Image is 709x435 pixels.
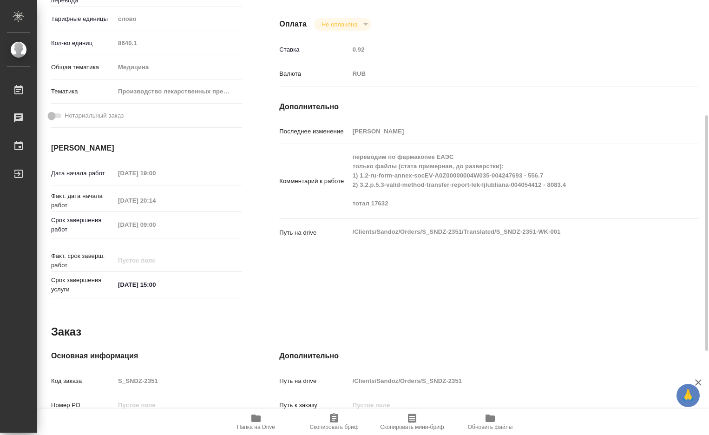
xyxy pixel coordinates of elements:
p: Кол-во единиц [51,39,115,48]
input: Пустое поле [349,43,664,56]
div: слово [115,11,242,27]
p: Комментарий к работе [279,177,349,186]
p: Код заказа [51,376,115,386]
input: Пустое поле [115,398,242,412]
input: Пустое поле [115,194,196,207]
div: Не оплачена [314,18,371,31]
button: 🙏 [676,384,700,407]
button: Папка на Drive [217,409,295,435]
input: Пустое поле [115,374,242,388]
span: 🙏 [680,386,696,405]
p: Факт. срок заверш. работ [51,251,115,270]
h4: Основная информация [51,350,242,362]
h2: Заказ [51,324,81,339]
button: Скопировать бриф [295,409,373,435]
p: Путь на drive [279,376,349,386]
input: Пустое поле [115,218,196,231]
button: Скопировать мини-бриф [373,409,451,435]
textarea: /Clients/Sandoz/Orders/S_SNDZ-2351/Translated/S_SNDZ-2351-WK-001 [349,224,664,240]
p: Номер РО [51,401,115,410]
input: Пустое поле [349,125,664,138]
p: Общая тематика [51,63,115,72]
p: Путь к заказу [279,401,349,410]
p: Последнее изменение [279,127,349,136]
div: Медицина [115,59,242,75]
p: Ставка [279,45,349,54]
input: ✎ Введи что-нибудь [115,278,196,291]
span: Обновить файлы [468,424,513,430]
h4: [PERSON_NAME] [51,143,242,154]
h4: Оплата [279,19,307,30]
button: Не оплачена [319,20,360,28]
input: Пустое поле [349,374,664,388]
input: Пустое поле [115,36,242,50]
p: Валюта [279,69,349,79]
button: Обновить файлы [451,409,529,435]
h4: Дополнительно [279,101,699,112]
textarea: переводим по фармакопее ЕАЭС только файлы (стата примерная, до разверстки): 1) 1.2-ru-form-annex-... [349,149,664,211]
p: Срок завершения работ [51,216,115,234]
div: RUB [349,66,664,82]
p: Тематика [51,87,115,96]
p: Срок завершения услуги [51,276,115,294]
p: Дата начала работ [51,169,115,178]
span: Нотариальный заказ [65,111,124,120]
span: Скопировать мини-бриф [380,424,444,430]
div: Производство лекарственных препаратов [115,84,242,99]
input: Пустое поле [115,254,196,267]
span: Скопировать бриф [309,424,358,430]
p: Факт. дата начала работ [51,191,115,210]
p: Тарифные единицы [51,14,115,24]
input: Пустое поле [115,166,196,180]
h4: Дополнительно [279,350,699,362]
span: Папка на Drive [237,424,275,430]
p: Путь на drive [279,228,349,237]
input: Пустое поле [349,398,664,412]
